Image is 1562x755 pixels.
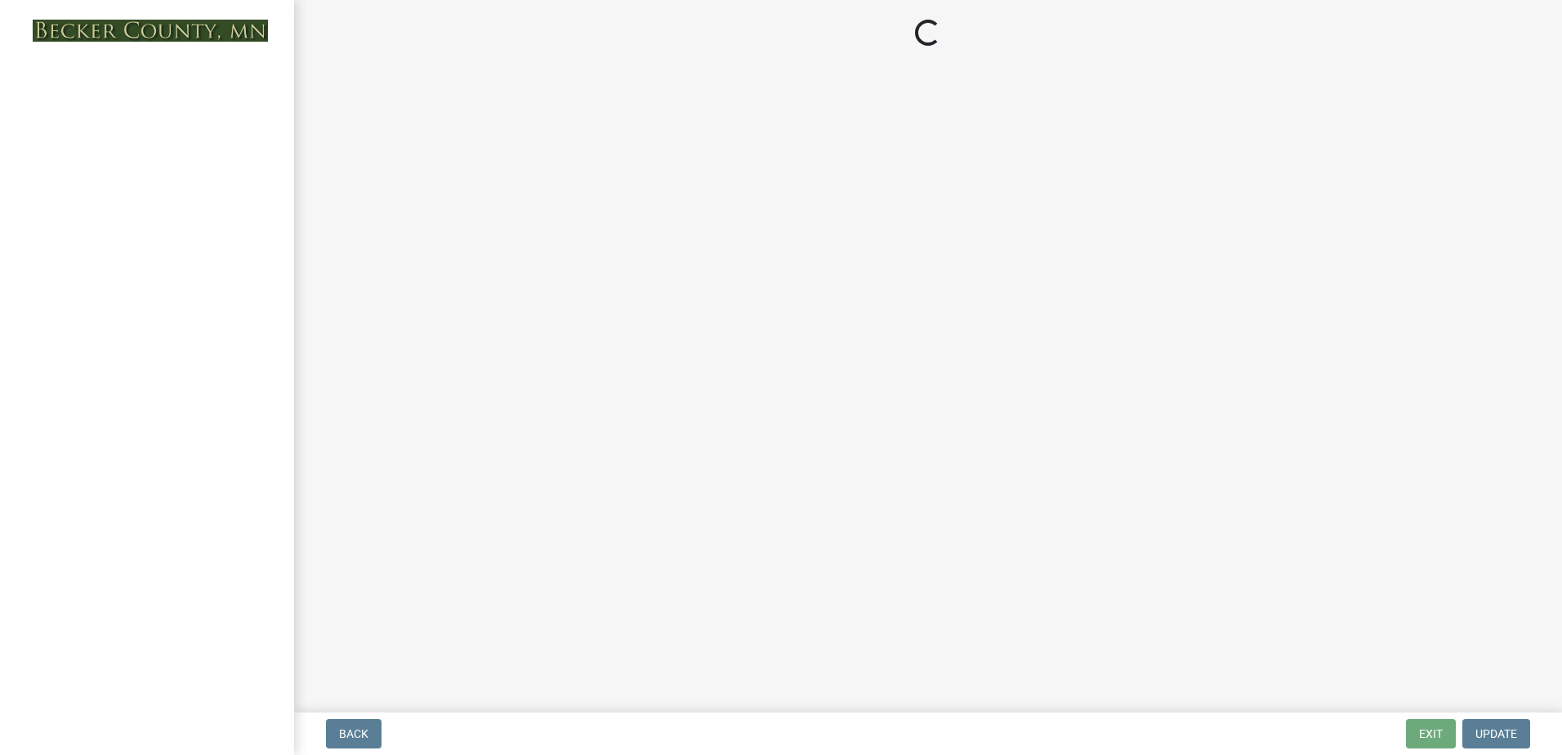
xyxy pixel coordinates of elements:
span: Update [1475,727,1517,740]
button: Back [326,719,382,748]
button: Update [1462,719,1530,748]
button: Exit [1406,719,1456,748]
img: Becker County, Minnesota [33,20,268,42]
span: Back [339,727,368,740]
